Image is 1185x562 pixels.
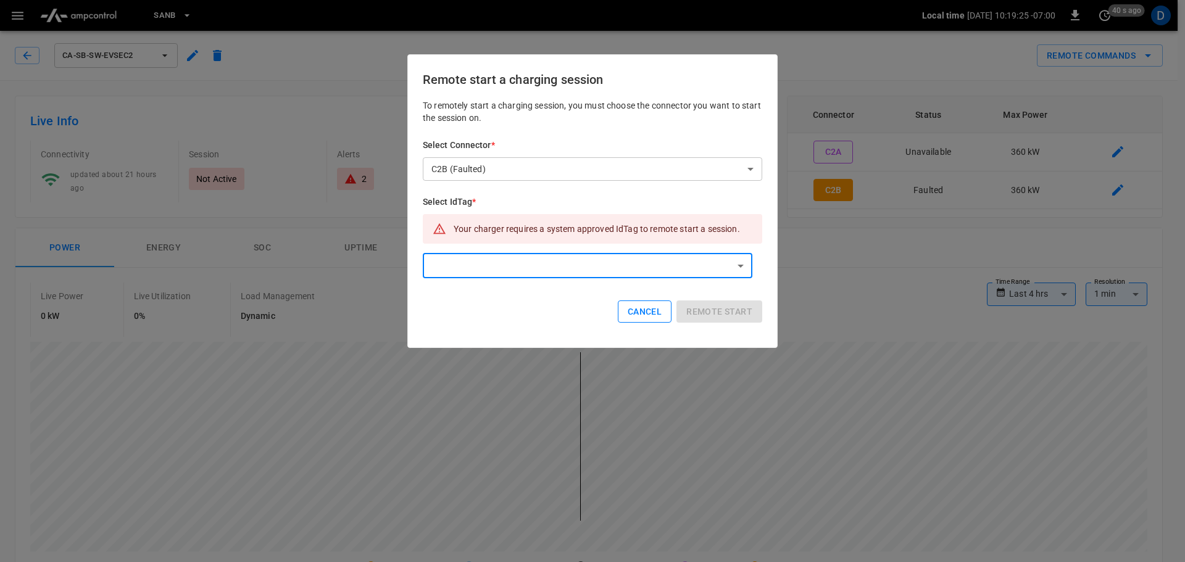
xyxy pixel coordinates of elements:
h6: Remote start a charging session [423,70,762,89]
div: Your charger requires a system approved IdTag to remote start a session. [454,218,740,240]
button: Cancel [618,300,671,323]
h6: Select IdTag [423,196,762,209]
div: C2B (Faulted) [423,157,762,181]
p: To remotely start a charging session, you must choose the connector you want to start the session... [423,99,762,124]
h6: Select Connector [423,139,762,152]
